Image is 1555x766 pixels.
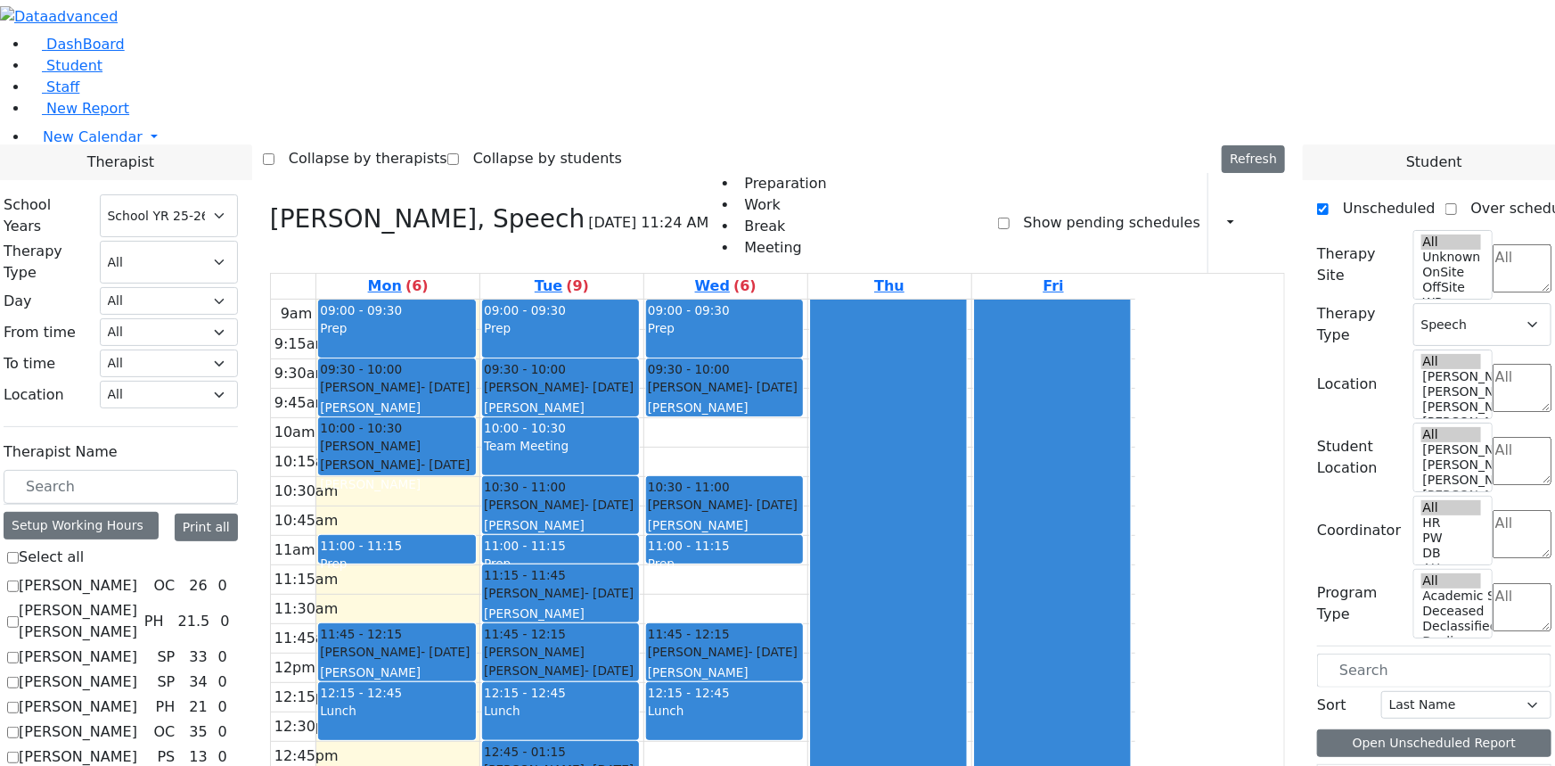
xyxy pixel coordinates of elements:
[271,657,319,679] div: 12pm
[733,276,757,297] label: (6)
[1421,634,1481,649] option: Declines
[484,702,637,720] div: Lunch
[1317,520,1401,541] label: Coordinator
[648,663,801,681] div: [PERSON_NAME]
[4,241,89,284] label: Therapy Type
[320,555,473,572] div: Prep
[871,274,908,299] a: October 2, 2025
[271,628,342,649] div: 11:45am
[19,547,84,568] label: Select all
[484,496,637,514] div: [PERSON_NAME]
[648,496,801,514] div: [PERSON_NAME]
[1421,515,1481,531] option: HR
[484,584,637,602] div: [PERSON_NAME]
[692,274,760,299] a: October 1, 2025
[484,421,566,435] span: 10:00 - 10:30
[1274,209,1285,237] div: Delete
[4,512,159,539] div: Setup Working Hours
[87,152,154,173] span: Therapist
[320,625,402,643] span: 11:45 - 12:15
[320,437,473,474] div: [PERSON_NAME] [PERSON_NAME]
[4,291,32,312] label: Day
[215,575,231,597] div: 0
[749,498,798,512] span: - [DATE]
[405,276,429,297] label: (6)
[1317,582,1403,625] label: Program Type
[320,419,402,437] span: 10:00 - 10:30
[648,555,801,572] div: Prep
[320,319,473,337] div: Prep
[320,475,473,493] div: [PERSON_NAME]
[585,663,634,678] span: - [DATE]
[484,686,566,700] span: 12:15 - 12:45
[1317,243,1403,286] label: Therapy Site
[1317,303,1403,346] label: Therapy Type
[185,575,210,597] div: 26
[1421,265,1481,280] option: OnSite
[150,671,182,693] div: SP
[648,643,801,661] div: [PERSON_NAME]
[1421,473,1481,488] option: [PERSON_NAME] 3
[4,470,238,504] input: Search
[648,686,730,700] span: 12:15 - 12:45
[484,516,637,534] div: [PERSON_NAME]
[215,671,231,693] div: 0
[271,363,332,384] div: 9:30am
[1421,250,1481,265] option: Unknown
[215,696,231,718] div: 0
[648,516,801,534] div: [PERSON_NAME]
[320,539,402,553] span: 11:00 - 11:15
[738,194,827,216] li: Work
[29,100,129,117] a: New Report
[1493,510,1551,558] textarea: Search
[648,625,730,643] span: 11:45 - 12:15
[1421,235,1481,250] option: All
[1406,152,1462,173] span: Student
[271,392,332,414] div: 9:45am
[19,696,137,718] label: [PERSON_NAME]
[215,721,231,743] div: 0
[484,360,566,378] span: 09:30 - 10:00
[19,721,137,743] label: [PERSON_NAME]
[1421,457,1481,473] option: [PERSON_NAME] 4
[1421,619,1481,634] option: Declassified
[46,100,129,117] span: New Report
[271,481,342,502] div: 10:30am
[43,128,143,145] span: New Calendar
[484,399,637,416] div: [PERSON_NAME]
[19,600,137,643] label: [PERSON_NAME] [PERSON_NAME]
[1421,295,1481,310] option: WP
[29,36,125,53] a: DashBoard
[185,696,210,718] div: 21
[1421,280,1481,295] option: OffSite
[137,611,171,632] div: PH
[484,643,637,680] div: [PERSON_NAME] [PERSON_NAME]
[484,555,637,572] div: Prep
[648,319,801,337] div: Prep
[484,437,637,455] div: Team Meeting
[1258,208,1267,238] div: Setup
[421,380,470,394] span: - [DATE]
[1421,415,1481,430] option: [PERSON_NAME] 2
[271,687,342,708] div: 12:15pm
[1421,604,1481,619] option: Deceased
[648,702,801,720] div: Lunch
[648,399,801,416] div: [PERSON_NAME]
[648,539,730,553] span: 11:00 - 11:15
[1421,399,1481,415] option: [PERSON_NAME] 3
[585,380,634,394] span: - [DATE]
[4,194,89,237] label: School Years
[271,716,342,737] div: 12:30pm
[320,663,473,681] div: [PERSON_NAME]
[588,212,708,234] span: [DATE] 11:24 AM
[484,378,637,396] div: [PERSON_NAME]
[566,276,589,297] label: (9)
[484,319,637,337] div: Prep
[738,216,827,237] li: Break
[421,645,470,659] span: - [DATE]
[1242,208,1251,238] div: Report
[1421,354,1481,369] option: All
[585,586,634,600] span: - [DATE]
[1421,369,1481,384] option: [PERSON_NAME] 5
[217,611,233,632] div: 0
